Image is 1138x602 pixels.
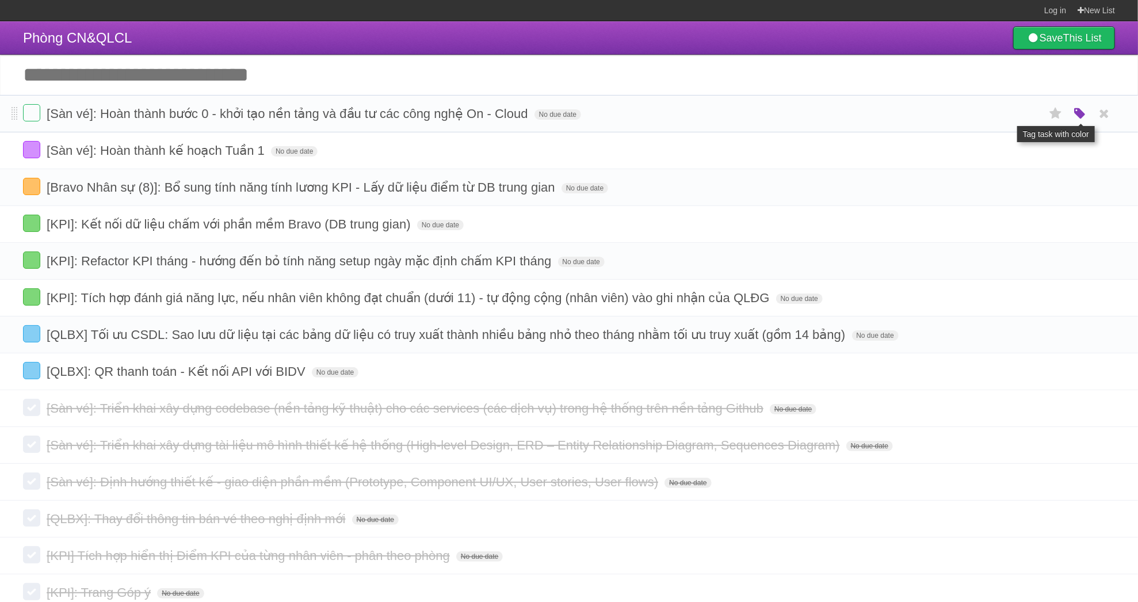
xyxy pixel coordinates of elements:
[1063,32,1102,44] b: This List
[456,551,503,562] span: No due date
[23,509,40,527] label: Done
[846,441,893,451] span: No due date
[23,104,40,121] label: Done
[562,183,608,193] span: No due date
[558,257,605,267] span: No due date
[47,180,558,195] span: [Bravo Nhân sự (8)]: Bổ sung tính năng tính lương KPI - Lấy dữ liệu điểm từ DB trung gian
[23,362,40,379] label: Done
[47,548,453,563] span: [KPI] Tích hợp hiển thị Điểm KPI của từng nhân viên - phân theo phòng
[417,220,464,230] span: No due date
[23,215,40,232] label: Done
[23,325,40,342] label: Done
[1045,104,1067,123] label: Star task
[23,178,40,195] label: Done
[47,254,554,268] span: [KPI]: Refactor KPI tháng - hướng đến bỏ tính năng setup ngày mặc định chấm KPI tháng
[23,252,40,269] label: Done
[23,30,132,45] span: Phòng CN&QLCL
[157,588,204,599] span: No due date
[47,512,348,526] span: [QLBX]: Thay đổi thông tin bán vé theo nghị định mới
[47,585,154,600] span: [KPI]: Trang Góp ý
[47,327,848,342] span: [QLBX] Tối ưu CSDL: Sao lưu dữ liệu tại các bảng dữ liệu có truy xuất thành nhiều bảng nhỏ theo t...
[665,478,711,488] span: No due date
[23,141,40,158] label: Done
[776,294,823,304] span: No due date
[352,515,399,525] span: No due date
[47,106,530,121] span: [Sàn vé]: Hoàn thành bước 0 - khởi tạo nền tảng và đầu tư các công nghệ On - Cloud
[271,146,318,157] span: No due date
[770,404,816,414] span: No due date
[23,583,40,600] label: Done
[47,364,308,379] span: [QLBX]: QR thanh toán - Kết nối API với BIDV
[852,330,899,341] span: No due date
[23,399,40,416] label: Done
[23,546,40,563] label: Done
[47,438,843,452] span: [Sàn vé]: Triển khai xây dựng tài liệu mô hình thiết kế hệ thống (High-level Design, ERD – Entity...
[47,143,268,158] span: [Sàn vé]: Hoàn thành kế hoạch Tuần 1
[534,109,581,120] span: No due date
[47,475,661,489] span: [Sàn vé]: Định hướng thiết kế - giao diện phần mềm (Prototype, Component UI/UX, User stories, Use...
[23,288,40,306] label: Done
[23,473,40,490] label: Done
[23,436,40,453] label: Done
[47,291,772,305] span: [KPI]: Tích hợp đánh giá năng lực, nếu nhân viên không đạt chuẩn (dưới 11) - tự động cộng (nhân v...
[47,401,766,416] span: [Sàn vé]: Triển khai xây dựng codebase (nền tảng kỹ thuật) cho các services (các dịch vụ) trong h...
[47,217,414,231] span: [KPI]: Kết nối dữ liệu chấm với phần mềm Bravo (DB trung gian)
[312,367,358,378] span: No due date
[1013,26,1115,49] a: SaveThis List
